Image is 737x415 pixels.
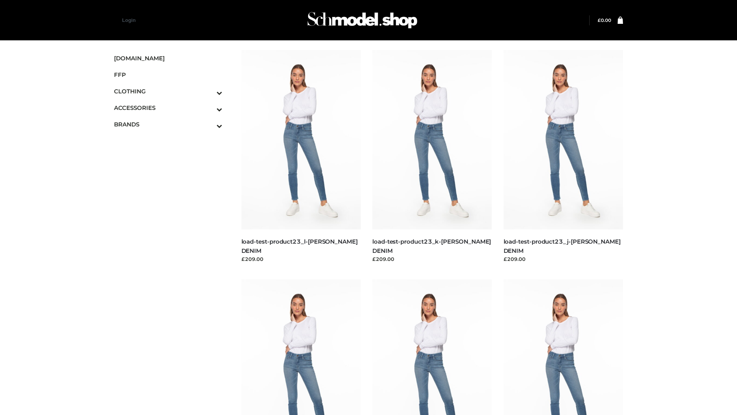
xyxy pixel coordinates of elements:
span: CLOTHING [114,87,222,96]
a: [DOMAIN_NAME] [114,50,222,66]
a: £0.00 [598,17,611,23]
span: BRANDS [114,120,222,129]
a: ACCESSORIESToggle Submenu [114,100,222,116]
a: load-test-product23_k-[PERSON_NAME] DENIM [372,238,491,254]
a: FFP [114,66,222,83]
img: Schmodel Admin 964 [305,5,420,35]
button: Toggle Submenu [195,83,222,100]
a: BRANDSToggle Submenu [114,116,222,133]
span: £ [598,17,601,23]
a: Login [122,17,136,23]
span: ACCESSORIES [114,103,222,112]
a: load-test-product23_l-[PERSON_NAME] DENIM [241,238,358,254]
button: Toggle Submenu [195,116,222,133]
bdi: 0.00 [598,17,611,23]
a: CLOTHINGToggle Submenu [114,83,222,100]
a: load-test-product23_j-[PERSON_NAME] DENIM [504,238,621,254]
div: £209.00 [504,255,623,263]
span: FFP [114,70,222,79]
div: £209.00 [241,255,361,263]
button: Toggle Submenu [195,100,222,116]
div: £209.00 [372,255,492,263]
span: [DOMAIN_NAME] [114,54,222,63]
